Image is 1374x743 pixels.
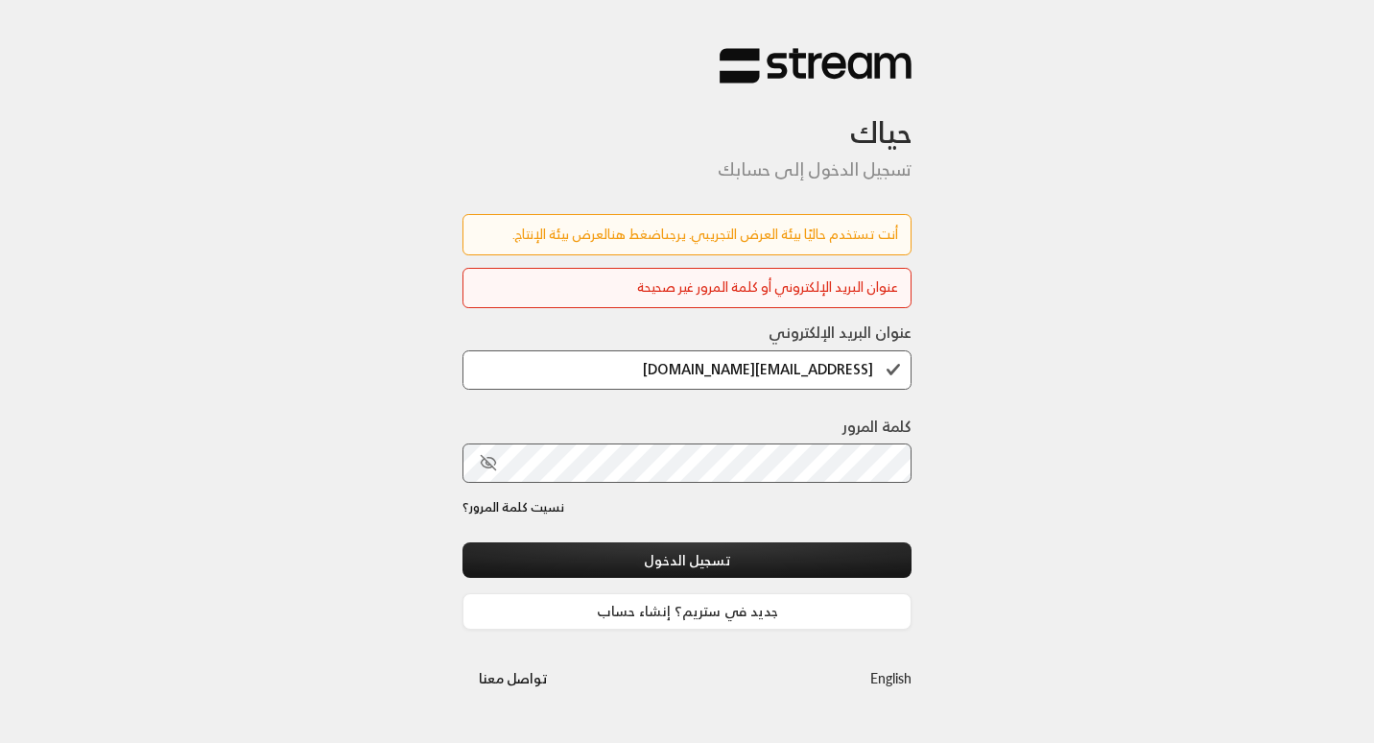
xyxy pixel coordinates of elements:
input: اكتب بريدك الإلكتروني هنا [462,350,912,390]
a: تواصل معنا [462,666,563,690]
button: تواصل معنا [462,660,563,696]
button: toggle password visibility [472,446,505,479]
h3: حياك [462,84,912,151]
img: Stream Logo [720,47,912,84]
h5: تسجيل الدخول إلى حسابك [462,159,912,180]
label: كلمة المرور [842,415,912,438]
a: اضغط هنا [607,222,665,246]
a: نسيت كلمة المرور؟ [462,498,564,517]
a: جديد في ستريم؟ إنشاء حساب [462,593,912,629]
div: عنوان البريد الإلكتروني أو كلمة المرور غير صحيحة [476,277,898,298]
a: English [870,660,912,696]
button: تسجيل الدخول [462,542,912,578]
div: أنت تستخدم حاليًا بيئة العرض التجريبي. يرجى لعرض بيئة الإنتاج. [476,225,898,245]
label: عنوان البريد الإلكتروني [769,321,912,344]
